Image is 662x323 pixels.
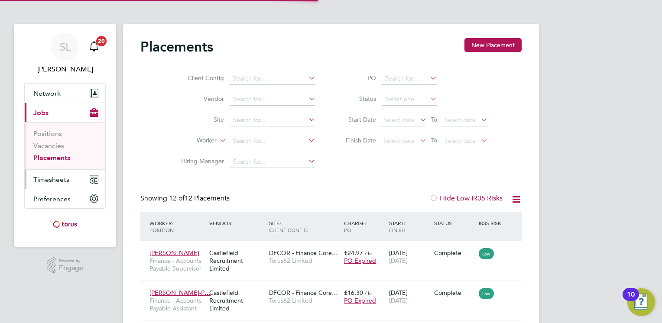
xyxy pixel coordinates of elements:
[230,156,315,168] input: Search for...
[428,114,440,125] span: To
[33,129,62,138] a: Positions
[207,215,267,231] div: Vendor
[434,249,475,257] div: Complete
[337,136,376,144] label: Finish Date
[60,41,71,52] span: SL
[85,33,103,61] a: 20
[342,215,387,238] div: Charge
[269,220,308,233] span: / Client Config
[429,194,503,203] label: Hide Low IR35 Risks
[428,135,440,146] span: To
[33,142,64,150] a: Vacancies
[464,38,522,52] button: New Placement
[147,244,522,252] a: [PERSON_NAME]Finance - Accounts Payable SupervisorCastlefield Recruitment LimitedDFCOR - Finance ...
[59,265,83,272] span: Engage
[207,284,267,317] div: Castlefield Recruitment Limited
[25,84,105,103] button: Network
[344,249,363,257] span: £24.97
[365,250,372,256] span: / hr
[477,215,506,231] div: IR35 Risk
[14,24,116,247] nav: Main navigation
[149,220,174,233] span: / Position
[383,137,415,145] span: Select date
[25,103,105,122] button: Jobs
[269,249,338,257] span: DFCOR - Finance Core…
[174,95,224,103] label: Vendor
[169,194,230,203] span: 12 Placements
[383,116,415,124] span: Select date
[230,94,315,106] input: Search for...
[47,257,84,274] a: Powered byEngage
[337,116,376,123] label: Start Date
[387,284,432,309] div: [DATE]
[627,294,635,306] div: 10
[140,194,231,203] div: Showing
[337,95,376,103] label: Status
[149,249,199,257] span: [PERSON_NAME]
[434,289,475,297] div: Complete
[267,215,342,238] div: Site
[445,137,476,145] span: Select date
[25,122,105,169] div: Jobs
[167,136,217,145] label: Worker
[207,245,267,277] div: Castlefield Recruitment Limited
[387,215,432,238] div: Start
[230,73,315,85] input: Search for...
[479,288,494,299] span: Low
[269,289,338,297] span: DFCOR - Finance Core…
[344,297,376,304] span: PO Expired
[174,74,224,82] label: Client Config
[24,64,106,74] span: Sue Longworth
[230,135,315,147] input: Search for...
[24,217,106,231] a: Go to home page
[149,297,205,312] span: Finance - Accounts Payable Assistant
[33,175,69,184] span: Timesheets
[445,116,476,124] span: Select date
[269,297,340,304] span: Torus62 Limited
[479,248,494,259] span: Low
[96,36,107,46] span: 20
[33,195,71,203] span: Preferences
[174,116,224,123] label: Site
[344,257,376,265] span: PO Expired
[169,194,185,203] span: 12 of
[382,94,437,106] input: Select one
[387,245,432,269] div: [DATE]
[33,109,49,117] span: Jobs
[389,257,408,265] span: [DATE]
[149,289,211,297] span: [PERSON_NAME]-P…
[389,297,408,304] span: [DATE]
[230,114,315,126] input: Search for...
[627,288,655,316] button: Open Resource Center, 10 new notifications
[269,257,340,265] span: Torus62 Limited
[33,89,61,97] span: Network
[147,215,207,238] div: Worker
[382,73,437,85] input: Search for...
[147,284,522,291] a: [PERSON_NAME]-P…Finance - Accounts Payable AssistantCastlefield Recruitment LimitedDFCOR - Financ...
[432,215,477,231] div: Status
[344,289,363,297] span: £16.30
[174,157,224,165] label: Hiring Manager
[25,170,105,189] button: Timesheets
[140,38,213,55] h2: Placements
[337,74,376,82] label: PO
[365,290,372,296] span: / hr
[24,33,106,74] a: SL[PERSON_NAME]
[33,154,70,162] a: Placements
[59,257,83,265] span: Powered by
[149,257,205,272] span: Finance - Accounts Payable Supervisor
[389,220,406,233] span: / Finish
[25,189,105,208] button: Preferences
[50,217,80,231] img: torus-logo-retina.png
[344,220,367,233] span: / PO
